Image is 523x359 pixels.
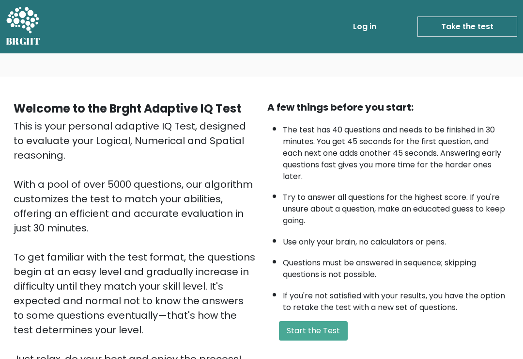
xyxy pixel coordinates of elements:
[267,100,509,114] div: A few things before you start:
[417,16,517,37] a: Take the test
[279,321,348,341] button: Start the Test
[283,252,509,280] li: Questions must be answered in sequence; skipping questions is not possible.
[283,231,509,248] li: Use only your brain, no calculators or pens.
[6,35,41,47] h5: BRGHT
[283,285,509,313] li: If you're not satisfied with your results, you have the option to retake the test with a new set ...
[283,187,509,227] li: Try to answer all questions for the highest score. If you're unsure about a question, make an edu...
[349,17,380,36] a: Log in
[14,100,241,116] b: Welcome to the Brght Adaptive IQ Test
[6,4,41,49] a: BRGHT
[283,119,509,182] li: The test has 40 questions and needs to be finished in 30 minutes. You get 45 seconds for the firs...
